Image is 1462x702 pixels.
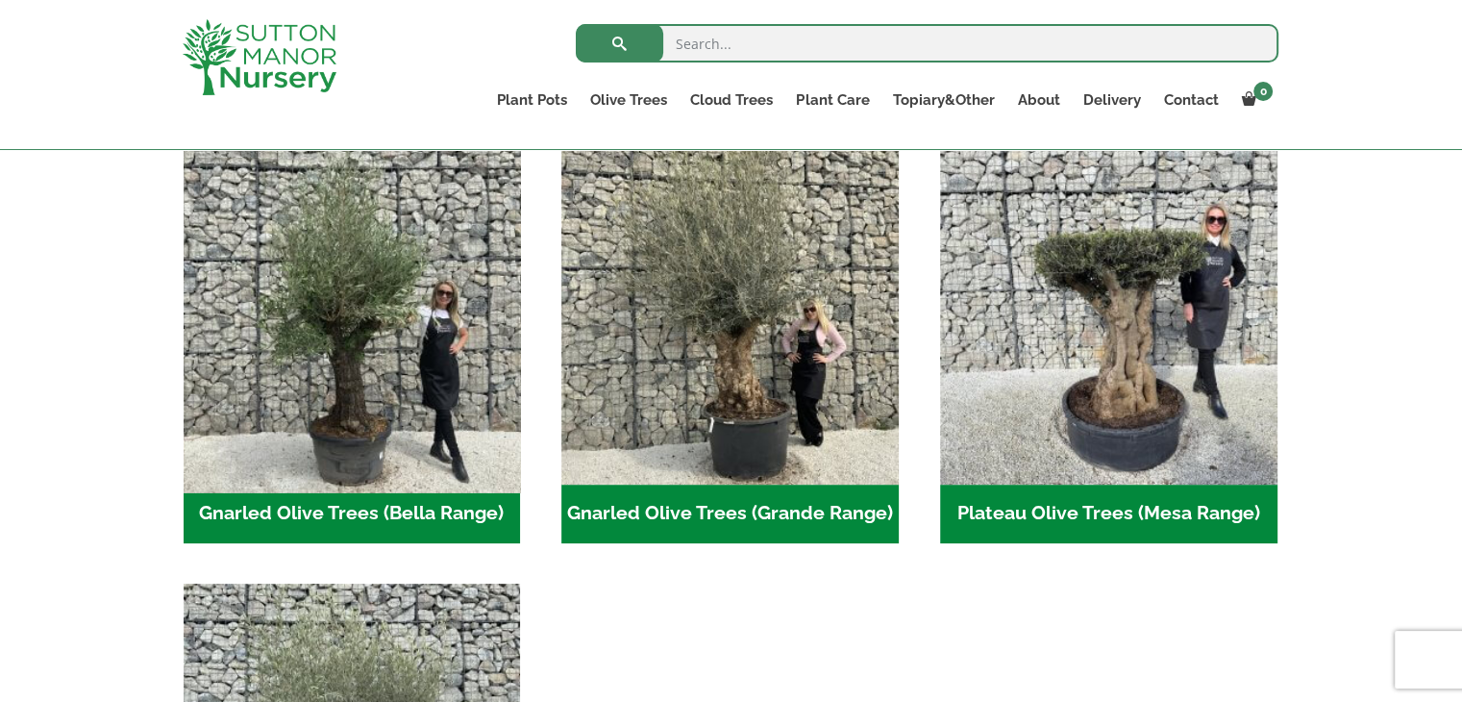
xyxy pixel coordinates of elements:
[183,19,336,95] img: logo
[940,485,1277,544] h2: Plateau Olive Trees (Mesa Range)
[184,485,521,544] h2: Gnarled Olive Trees (Bella Range)
[1152,87,1229,113] a: Contact
[784,87,880,113] a: Plant Care
[485,87,579,113] a: Plant Pots
[1229,87,1278,113] a: 0
[679,87,784,113] a: Cloud Trees
[1071,87,1152,113] a: Delivery
[1005,87,1071,113] a: About
[175,138,529,492] img: Gnarled Olive Trees (Bella Range)
[576,24,1278,63] input: Search...
[880,87,1005,113] a: Topiary&Other
[561,147,899,485] img: Gnarled Olive Trees (Grande Range)
[184,147,521,543] a: Visit product category Gnarled Olive Trees (Bella Range)
[940,147,1277,543] a: Visit product category Plateau Olive Trees (Mesa Range)
[579,87,679,113] a: Olive Trees
[940,147,1277,485] img: Plateau Olive Trees (Mesa Range)
[561,485,899,544] h2: Gnarled Olive Trees (Grande Range)
[561,147,899,543] a: Visit product category Gnarled Olive Trees (Grande Range)
[1253,82,1273,101] span: 0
